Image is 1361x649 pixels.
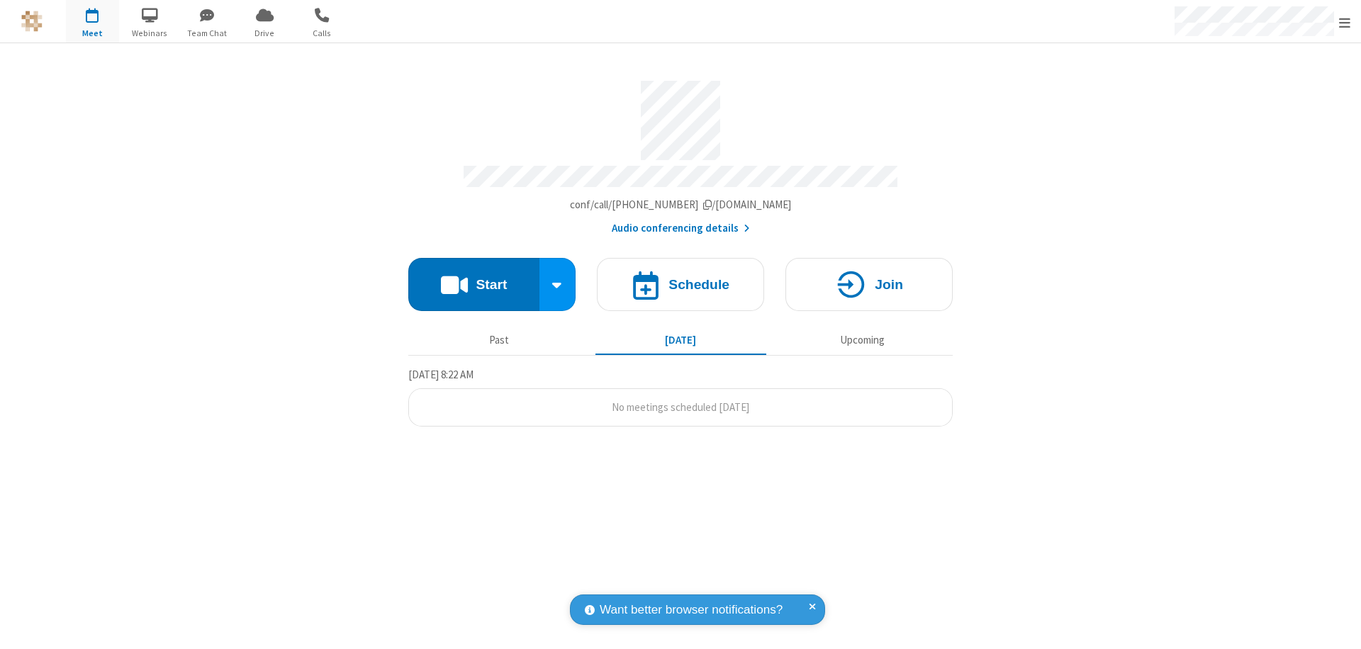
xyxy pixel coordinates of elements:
[875,278,903,291] h4: Join
[612,220,750,237] button: Audio conferencing details
[408,70,953,237] section: Account details
[668,278,729,291] h4: Schedule
[408,368,474,381] span: [DATE] 8:22 AM
[570,197,792,213] button: Copy my meeting room linkCopy my meeting room link
[600,601,783,619] span: Want better browser notifications?
[595,327,766,354] button: [DATE]
[414,327,585,354] button: Past
[408,366,953,427] section: Today's Meetings
[570,198,792,211] span: Copy my meeting room link
[597,258,764,311] button: Schedule
[238,27,291,40] span: Drive
[785,258,953,311] button: Join
[66,27,119,40] span: Meet
[539,258,576,311] div: Start conference options
[123,27,177,40] span: Webinars
[777,327,948,354] button: Upcoming
[476,278,507,291] h4: Start
[408,258,539,311] button: Start
[296,27,349,40] span: Calls
[181,27,234,40] span: Team Chat
[612,400,749,414] span: No meetings scheduled [DATE]
[1326,612,1350,639] iframe: Chat
[21,11,43,32] img: QA Selenium DO NOT DELETE OR CHANGE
